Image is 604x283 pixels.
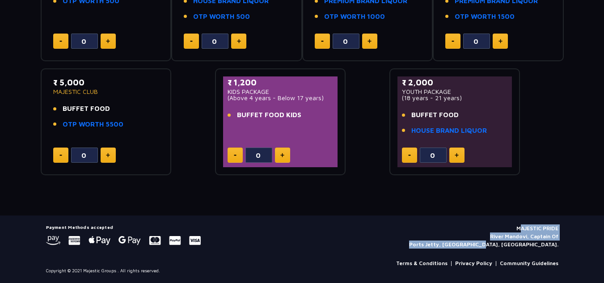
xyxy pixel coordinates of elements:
[411,110,459,120] span: BUFFET FOOD
[411,126,487,136] a: HOUSE BRAND LIQUOR
[402,76,508,89] p: ₹ 2,000
[498,39,503,43] img: plus
[228,76,334,89] p: ₹ 1,200
[396,259,448,267] a: Terms & Conditions
[106,153,110,157] img: plus
[402,89,508,95] p: YOUTH PACKAGE
[59,155,62,156] img: minus
[367,39,372,43] img: plus
[63,119,123,130] a: OTP WORTH 5500
[46,267,160,274] p: Copyright © 2021 Majestic Groups . All rights reserved.
[228,89,334,95] p: KIDS PACKAGE
[237,39,241,43] img: plus
[53,89,159,95] p: MAJESTIC CLUB
[280,153,284,157] img: plus
[402,95,508,101] p: (18 years - 21 years)
[46,224,201,230] h5: Payment Methods accepted
[500,259,558,267] a: Community Guidelines
[455,12,515,22] a: OTP WORTH 1500
[455,153,459,157] img: plus
[408,155,411,156] img: minus
[234,155,237,156] img: minus
[193,12,250,22] a: OTP WORTH 500
[409,224,558,249] p: MAJESTIC PRIDE River Mandovi, Captain Of Ports Jetty, [GEOGRAPHIC_DATA], [GEOGRAPHIC_DATA].
[190,41,193,42] img: minus
[455,259,492,267] a: Privacy Policy
[228,95,334,101] p: (Above 4 years - Below 17 years)
[106,39,110,43] img: plus
[324,12,385,22] a: OTP WORTH 1000
[452,41,454,42] img: minus
[53,76,159,89] p: ₹ 5,000
[237,110,301,120] span: BUFFET FOOD KIDS
[321,41,324,42] img: minus
[63,104,110,114] span: BUFFET FOOD
[59,41,62,42] img: minus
